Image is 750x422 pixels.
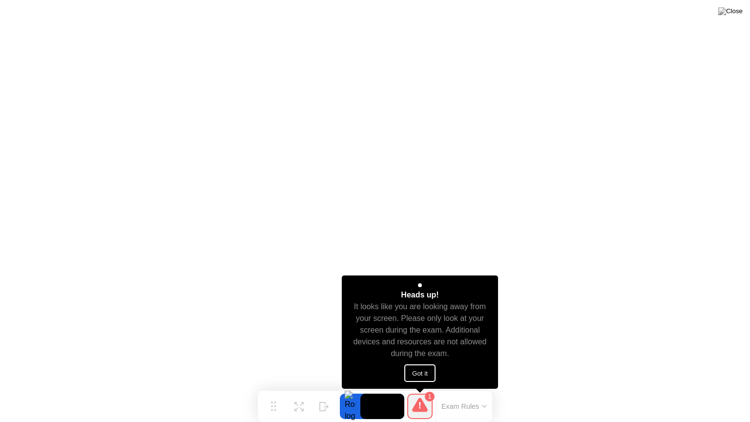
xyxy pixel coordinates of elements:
button: Got it [404,364,436,382]
div: Heads up! [401,289,438,301]
div: 1 [425,392,435,401]
img: Close [718,7,743,15]
div: It looks like you are looking away from your screen. Please only look at your screen during the e... [351,301,490,359]
button: Exam Rules [438,402,490,411]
